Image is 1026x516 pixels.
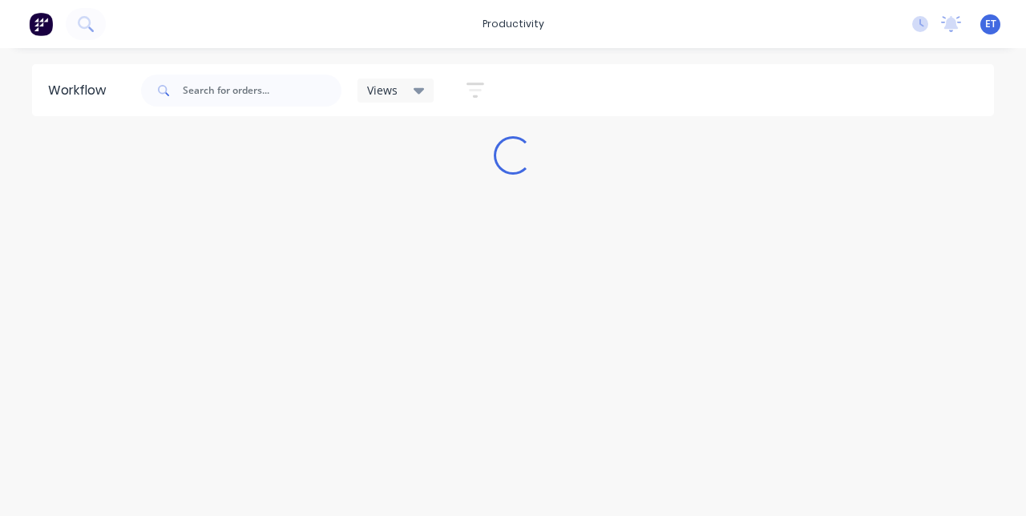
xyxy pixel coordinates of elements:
span: ET [985,17,996,31]
div: productivity [475,12,552,36]
img: Factory [29,12,53,36]
div: Workflow [48,81,114,100]
span: Views [367,82,398,99]
input: Search for orders... [183,75,341,107]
